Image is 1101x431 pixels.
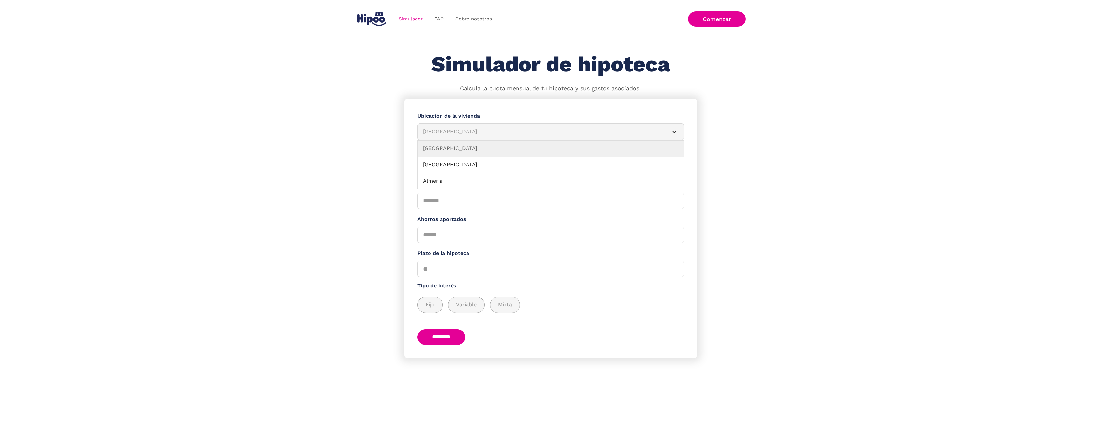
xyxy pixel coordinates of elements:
[418,173,684,189] a: Almeria
[393,13,429,25] a: Simulador
[418,141,684,157] a: [GEOGRAPHIC_DATA]
[417,140,684,189] nav: [GEOGRAPHIC_DATA]
[426,301,435,309] span: Fijo
[418,157,684,173] a: [GEOGRAPHIC_DATA]
[688,11,746,27] a: Comenzar
[498,301,512,309] span: Mixta
[404,99,697,358] form: Simulador Form
[456,301,477,309] span: Variable
[417,112,684,120] label: Ubicación de la vivienda
[417,123,684,140] article: [GEOGRAPHIC_DATA]
[417,215,684,223] label: Ahorros aportados
[450,13,498,25] a: Sobre nosotros
[431,53,670,76] h1: Simulador de hipoteca
[429,13,450,25] a: FAQ
[417,297,684,313] div: add_description_here
[423,128,663,136] div: [GEOGRAPHIC_DATA]
[460,84,641,93] p: Calcula la cuota mensual de tu hipoteca y sus gastos asociados.
[356,9,388,29] a: home
[417,249,684,258] label: Plazo de la hipoteca
[417,282,684,290] label: Tipo de interés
